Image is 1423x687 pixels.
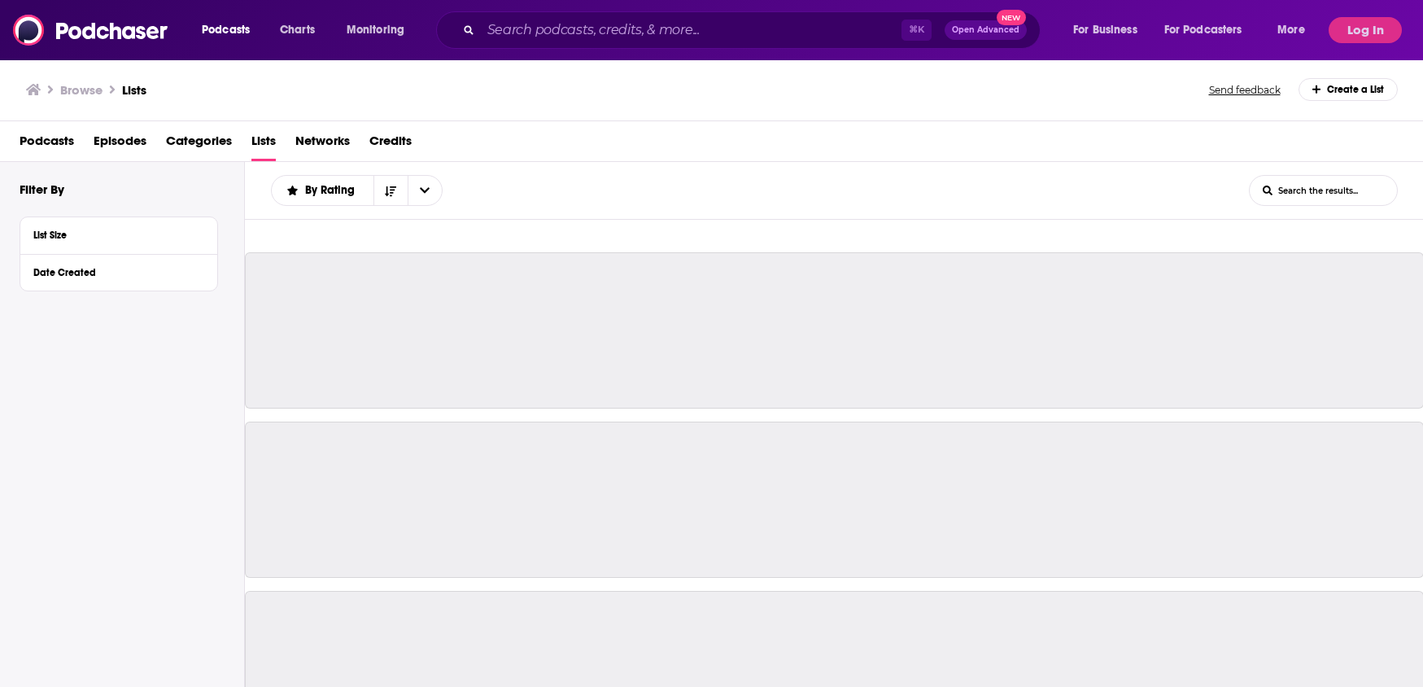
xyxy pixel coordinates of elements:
[1154,17,1266,43] button: open menu
[94,128,146,161] a: Episodes
[190,17,271,43] button: open menu
[271,175,443,206] h2: Choose List sort
[33,224,204,244] button: List Size
[1204,83,1286,97] button: Send feedback
[1329,17,1402,43] button: Log In
[1266,17,1325,43] button: open menu
[13,15,169,46] img: Podchaser - Follow, Share and Rate Podcasts
[373,176,408,205] button: Sort Direction
[272,185,373,196] button: open menu
[20,128,74,161] a: Podcasts
[452,11,1056,49] div: Search podcasts, credits, & more...
[997,10,1026,25] span: New
[202,19,250,42] span: Podcasts
[33,261,204,282] button: Date Created
[369,128,412,161] a: Credits
[269,17,325,43] a: Charts
[1062,17,1158,43] button: open menu
[33,267,194,278] div: Date Created
[901,20,932,41] span: ⌘ K
[952,26,1019,34] span: Open Advanced
[20,182,64,197] h2: Filter By
[481,17,901,43] input: Search podcasts, credits, & more...
[280,19,315,42] span: Charts
[347,19,404,42] span: Monitoring
[295,128,350,161] a: Networks
[251,128,276,161] a: Lists
[33,230,194,241] div: List Size
[1073,19,1137,42] span: For Business
[1299,78,1399,101] div: Create a List
[408,176,442,205] button: open menu
[335,17,426,43] button: open menu
[166,128,232,161] a: Categories
[305,185,360,196] span: By Rating
[1277,19,1305,42] span: More
[122,82,146,98] a: Lists
[1164,19,1242,42] span: For Podcasters
[945,20,1027,40] button: Open AdvancedNew
[60,82,103,98] h3: Browse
